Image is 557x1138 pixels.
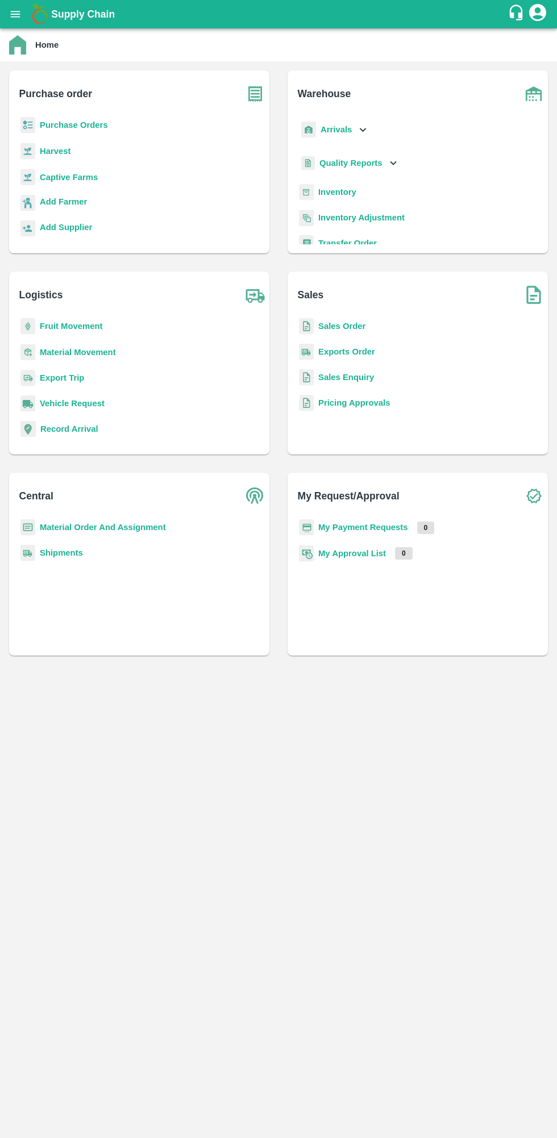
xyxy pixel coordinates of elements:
img: central [241,482,269,510]
b: Supply Chain [51,9,115,20]
img: whArrival [301,122,316,138]
div: customer-support [508,4,527,24]
img: inventory [299,210,314,226]
b: Warehouse [298,86,351,102]
img: shipments [20,545,35,561]
img: fruit [20,318,35,335]
img: centralMaterial [20,519,35,536]
div: Quality Reports [299,152,400,175]
b: Add Farmer [40,197,87,206]
a: Transfer Order [318,239,377,248]
a: Fruit Movement [40,322,103,331]
a: Pricing Approvals [318,398,390,407]
img: vehicle [20,395,35,412]
a: Shipments [40,548,83,557]
b: Add Supplier [40,223,92,232]
img: home [9,35,26,55]
a: Exports Order [318,347,375,356]
a: Sales Order [318,322,365,331]
div: account of current user [527,2,548,26]
b: Purchase order [19,86,92,102]
img: logo [28,3,51,26]
b: Arrivals [321,125,352,134]
img: sales [299,395,314,411]
a: Vehicle Request [40,399,105,408]
a: Export Trip [40,373,84,382]
a: Material Order And Assignment [40,523,166,532]
img: warehouse [519,80,548,108]
b: Central [19,488,53,504]
a: Captive Farms [40,173,98,182]
a: My Payment Requests [318,523,408,532]
img: purchase [241,80,269,108]
b: Home [35,40,59,49]
a: Inventory Adjustment [318,213,405,222]
a: Add Farmer [40,195,87,211]
img: delivery [20,370,35,386]
img: whInventory [299,184,314,201]
img: reciept [20,117,35,134]
img: sales [299,369,314,386]
img: qualityReport [301,156,315,170]
img: harvest [20,169,35,186]
a: Record Arrival [40,424,98,433]
button: open drawer [2,1,28,27]
b: Sales [298,287,324,303]
img: check [519,482,548,510]
img: harvest [20,143,35,160]
a: My Approval List [318,549,386,558]
img: whTransfer [299,235,314,252]
a: Harvest [40,147,70,156]
a: Purchase Orders [40,120,108,130]
p: 0 [395,547,413,560]
a: Inventory [318,187,356,197]
a: Sales Enquiry [318,373,374,382]
img: soSales [519,281,548,309]
img: recordArrival [20,421,36,437]
b: My Request/Approval [298,488,400,504]
b: Quality Reports [319,159,383,168]
img: supplier [20,220,35,237]
img: approval [299,545,314,562]
img: shipments [299,344,314,360]
img: payment [299,519,314,536]
img: truck [241,281,269,309]
b: Logistics [19,287,63,303]
img: material [20,344,35,361]
a: Add Supplier [40,221,92,236]
img: sales [299,318,314,335]
img: farmer [20,195,35,211]
a: Supply Chain [51,6,508,22]
a: Material Movement [40,348,116,357]
p: 0 [417,522,435,534]
div: Arrivals [299,117,369,143]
